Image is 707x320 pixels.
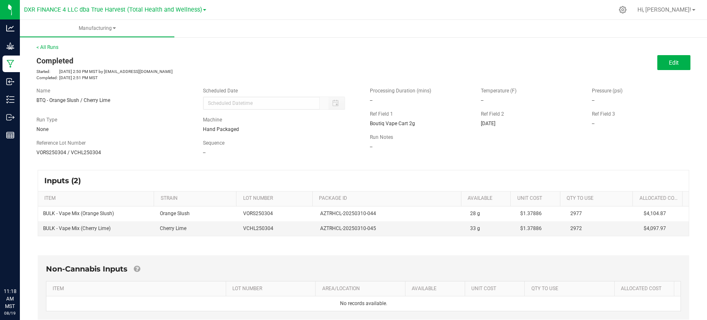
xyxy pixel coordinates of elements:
span: VORS250304 [243,211,273,216]
span: Ref Field 3 [592,111,615,117]
span: $4,104.87 [644,211,666,216]
span: Machine [203,117,222,123]
span: -- [592,121,594,126]
p: [DATE] 2:51 PM MST [36,75,357,81]
span: VORS250304 / VCHL250304 [36,150,101,155]
a: Add Non-Cannabis items that were also consumed in the run (e.g. gloves and packaging); Also add N... [134,264,140,274]
a: AVAILABLESortable [412,286,462,292]
span: BULK - Vape Mix (Cherry Lime) [43,225,111,231]
a: Manufacturing [20,20,174,37]
span: Orange Slush [160,211,190,216]
a: QTY TO USESortable [531,286,611,292]
div: Manage settings [618,6,628,14]
span: Edit [669,59,679,66]
span: AZTRHCL-20250310-044 [320,210,376,218]
inline-svg: Outbound [6,113,14,121]
span: Inputs (2) [44,176,89,185]
span: Hand Packaged [203,126,239,132]
span: Name [36,88,50,94]
span: Run Type [36,116,57,124]
p: 11:18 AM MST [4,288,16,310]
div: Completed [36,55,357,66]
a: AREA/LOCATIONSortable [322,286,402,292]
span: AZTRHCL-20250310-045 [320,225,376,233]
span: 28 [470,211,476,216]
span: Reference Lot Number [36,140,86,146]
a: QTY TO USESortable [567,195,630,202]
a: Allocated CostSortable [639,195,679,202]
a: Unit CostSortable [471,286,521,292]
span: BULK - Vape Mix (Orange Slush) [43,211,114,216]
a: Unit CostSortable [517,195,557,202]
span: Scheduled Date [203,88,238,94]
span: Temperature (F) [481,88,516,94]
span: -- [203,150,205,155]
p: [DATE] 2:50 PM MST by [EMAIL_ADDRESS][DOMAIN_NAME] [36,68,357,75]
p: 08/19 [4,310,16,316]
a: PACKAGE IDSortable [319,195,458,202]
span: Hi, [PERSON_NAME]! [637,6,691,13]
a: ITEMSortable [53,286,222,292]
span: Processing Duration (mins) [370,88,431,94]
span: BTQ - Orange Slush / Cherry Lime [36,97,110,103]
button: Edit [657,55,690,70]
a: LOT NUMBERSortable [243,195,309,202]
span: DXR FINANCE 4 LLC dba True Harvest (Total Health and Wellness) [24,6,202,13]
span: Ref Field 2 [481,111,504,117]
a: ITEMSortable [44,195,150,202]
span: Manufacturing [20,25,174,32]
iframe: Resource center [8,254,33,279]
span: -- [481,97,483,103]
iframe: Resource center unread badge [24,252,34,262]
span: 2977 [570,211,582,216]
span: 33 [470,225,476,231]
td: No records available. [46,296,680,311]
span: g [477,225,480,231]
span: Boutiq Vape Cart 2g [370,121,415,126]
inline-svg: Analytics [6,24,14,32]
span: Cherry Lime [160,225,186,231]
span: [DATE] [481,121,495,126]
span: None [36,126,48,132]
span: 2972 [570,225,582,231]
inline-svg: Inbound [6,78,14,86]
span: VCHL250304 [243,225,273,231]
inline-svg: Reports [6,131,14,139]
span: Non-Cannabis Inputs [46,264,128,274]
span: Sequence [203,140,224,146]
inline-svg: Inventory [6,95,14,104]
a: AVAILABLESortable [468,195,507,202]
inline-svg: Manufacturing [6,60,14,68]
inline-svg: Grow [6,42,14,50]
span: Completed: [36,75,59,81]
span: -- [370,97,372,103]
span: Started: [36,68,59,75]
span: g [477,211,480,216]
span: -- [370,144,372,150]
span: $1.37886 [520,225,542,231]
a: STRAINSortable [161,195,234,202]
span: Pressure (psi) [592,88,623,94]
span: Run Notes [370,134,393,140]
span: -- [592,97,594,103]
a: < All Runs [36,44,58,50]
a: Allocated CostSortable [621,286,671,292]
span: Ref Field 1 [370,111,393,117]
span: $4,097.97 [644,225,666,231]
span: $1.37886 [520,211,542,216]
a: LOT NUMBERSortable [232,286,312,292]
